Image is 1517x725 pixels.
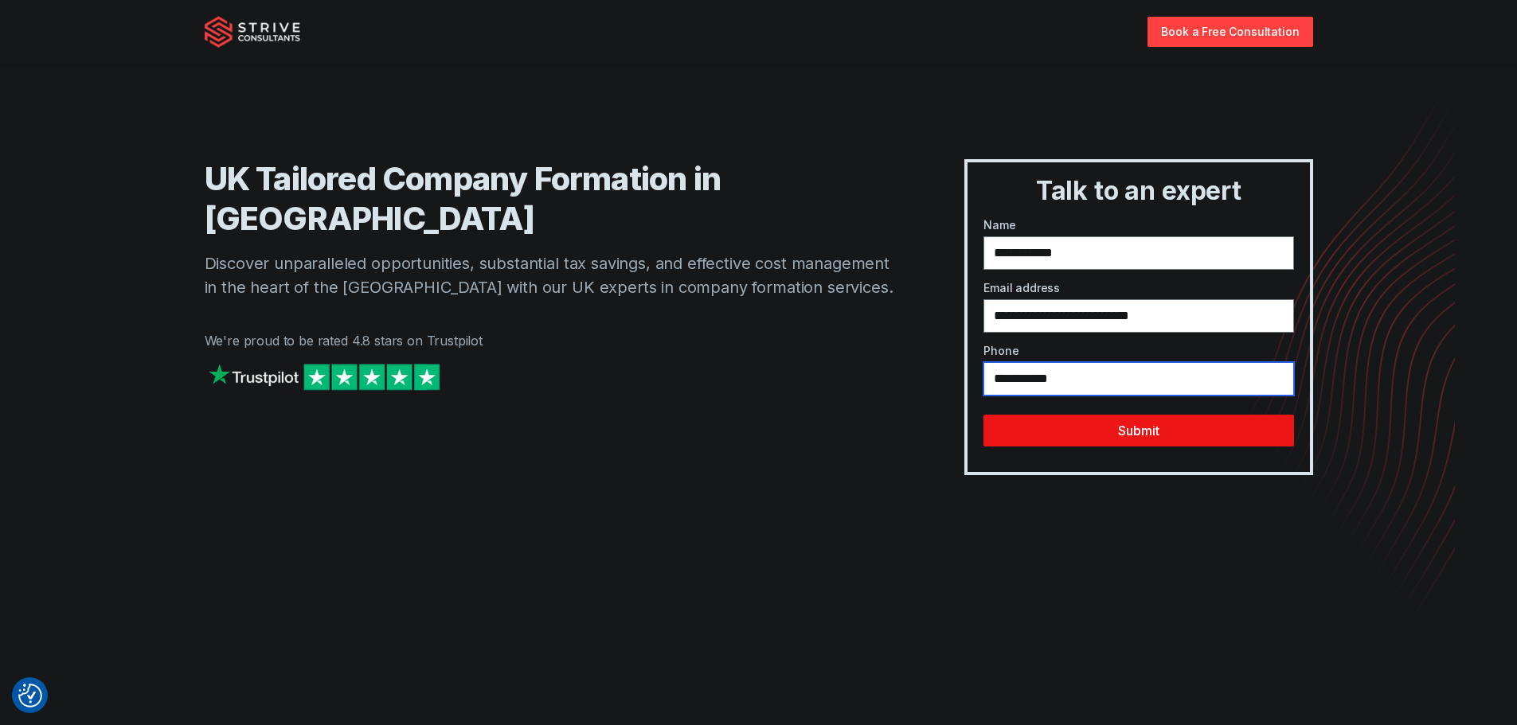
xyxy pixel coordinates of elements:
label: Name [983,216,1293,233]
button: Submit [983,415,1293,446]
p: Discover unparalleled opportunities, substantial tax savings, and effective cost management in th... [205,251,901,299]
img: Strive on Trustpilot [205,360,444,394]
label: Phone [983,342,1293,359]
a: Book a Free Consultation [1148,17,1312,46]
img: Strive Consultants [205,16,300,48]
button: Consent Preferences [18,684,42,707]
p: We're proud to be rated 4.8 stars on Trustpilot [205,331,901,350]
h3: Talk to an expert [974,175,1303,207]
h1: UK Tailored Company Formation in [GEOGRAPHIC_DATA] [205,159,901,239]
img: Revisit consent button [18,684,42,707]
label: Email address [983,279,1293,296]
